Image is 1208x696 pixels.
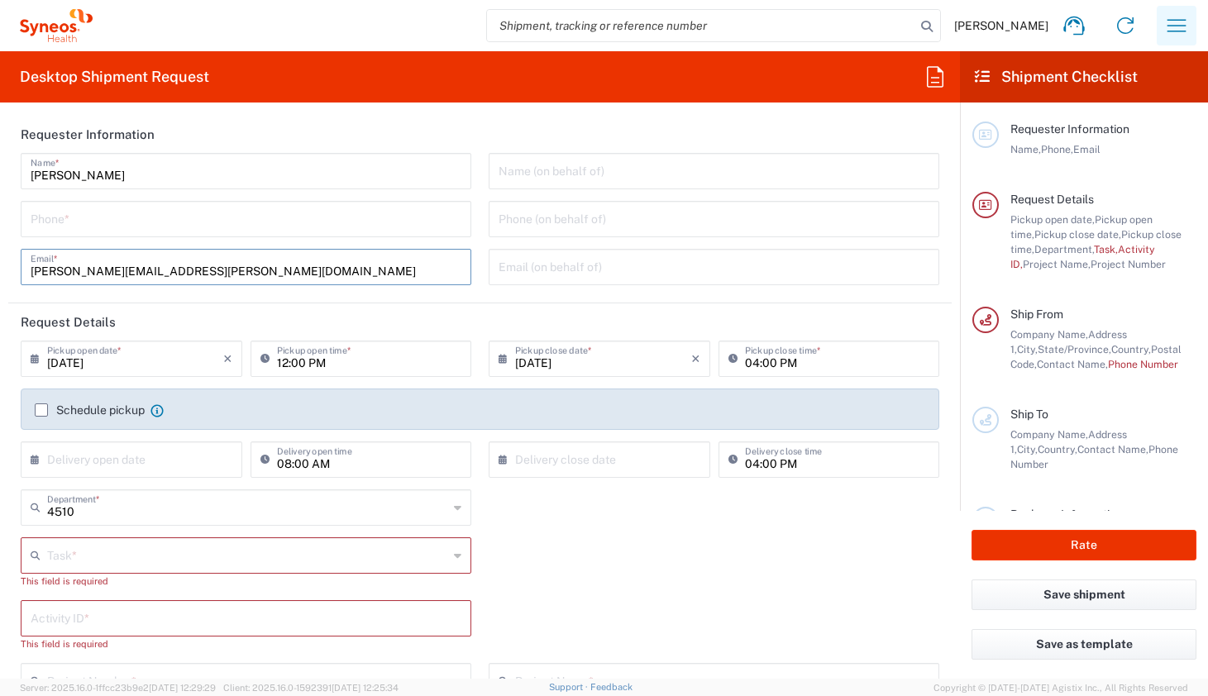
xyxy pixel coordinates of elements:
div: This field is required [21,636,471,651]
span: Department, [1034,243,1094,255]
span: Country, [1111,343,1151,355]
a: Feedback [590,682,633,692]
span: Copyright © [DATE]-[DATE] Agistix Inc., All Rights Reserved [933,680,1188,695]
span: Client: 2025.16.0-1592391 [223,683,399,693]
button: Save as template [972,629,1196,660]
span: [PERSON_NAME] [954,18,1048,33]
i: × [223,346,232,372]
span: Contact Name, [1077,443,1148,455]
span: Country, [1038,443,1077,455]
h2: Desktop Shipment Request [20,67,209,87]
span: Contact Name, [1037,358,1108,370]
i: × [691,346,700,372]
span: Company Name, [1010,428,1088,441]
span: State/Province, [1038,343,1111,355]
button: Save shipment [972,579,1196,610]
span: Project Name, [1023,258,1091,270]
span: [DATE] 12:25:34 [332,683,399,693]
span: City, [1017,443,1038,455]
span: Requester Information [1010,122,1129,136]
span: Phone, [1041,143,1073,155]
label: Schedule pickup [35,403,145,417]
button: Rate [972,530,1196,560]
span: Request Details [1010,193,1094,206]
div: This field is required [21,574,471,589]
span: Company Name, [1010,328,1088,341]
h2: Shipment Checklist [975,67,1138,87]
span: Ship From [1010,307,1063,321]
span: Project Number [1091,258,1166,270]
span: Name, [1010,143,1041,155]
span: [DATE] 12:29:29 [149,683,216,693]
span: Server: 2025.16.0-1ffcc23b9e2 [20,683,216,693]
h2: Request Details [21,314,116,331]
span: Ship To [1010,408,1048,421]
span: Email [1073,143,1101,155]
span: Phone Number [1108,358,1178,370]
span: Pickup close date, [1034,228,1121,241]
input: Shipment, tracking or reference number [487,10,915,41]
span: Pickup open date, [1010,213,1095,226]
span: City, [1017,343,1038,355]
span: Task, [1094,243,1118,255]
h2: Requester Information [21,126,155,143]
a: Support [549,682,590,692]
span: Package Information [1010,508,1123,521]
